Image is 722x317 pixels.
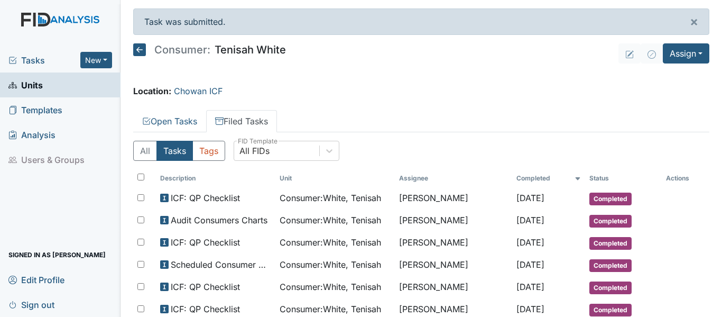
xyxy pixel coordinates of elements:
a: Tasks [8,54,80,67]
th: Toggle SortBy [275,169,395,187]
span: Scheduled Consumer Chart Review [171,258,271,271]
td: [PERSON_NAME] [395,276,512,298]
span: ICF: QP Checklist [171,280,240,293]
button: × [679,9,709,34]
span: Completed [589,237,632,250]
span: Analysis [8,126,55,143]
th: Toggle SortBy [156,169,275,187]
button: New [80,52,112,68]
span: Templates [8,102,62,118]
button: Tasks [156,141,193,161]
span: Completed [589,282,632,294]
strong: Location: [133,86,171,96]
button: Tags [192,141,225,161]
div: Task was submitted. [133,8,709,35]
span: ICF: QP Checklist [171,236,240,249]
span: [DATE] [516,237,544,248]
th: Toggle SortBy [512,169,586,187]
span: [DATE] [516,304,544,314]
input: Toggle All Rows Selected [137,174,144,180]
span: Completed [589,259,632,272]
button: Assign [663,43,709,64]
td: [PERSON_NAME] [395,254,512,276]
span: Audit Consumers Charts [171,214,267,227]
span: Sign out [8,296,54,313]
span: [DATE] [516,215,544,225]
span: Consumer : White, Tenisah [280,192,381,204]
span: × [690,14,698,29]
div: All FIDs [239,144,270,157]
span: Consumer : White, Tenisah [280,236,381,249]
span: [DATE] [516,259,544,270]
span: Completed [589,193,632,205]
span: Consumer : White, Tenisah [280,214,381,227]
span: ICF: QP Checklist [171,303,240,315]
th: Assignee [395,169,512,187]
td: [PERSON_NAME] [395,187,512,210]
td: [PERSON_NAME] [395,232,512,254]
span: Edit Profile [8,271,64,288]
div: Type filter [133,141,225,161]
span: Consumer : White, Tenisah [280,258,381,271]
a: Open Tasks [133,110,206,132]
span: Consumer: [154,44,210,55]
span: [DATE] [516,193,544,203]
span: Completed [589,215,632,228]
span: Units [8,77,43,93]
th: Toggle SortBy [585,169,662,187]
a: Chowan ICF [174,86,223,96]
th: Actions [662,169,709,187]
button: All [133,141,157,161]
a: Filed Tasks [206,110,277,132]
span: Consumer : White, Tenisah [280,303,381,315]
h5: Tenisah White [133,43,286,56]
span: Signed in as [PERSON_NAME] [8,247,106,263]
span: Completed [589,304,632,316]
span: [DATE] [516,282,544,292]
span: ICF: QP Checklist [171,192,240,204]
td: [PERSON_NAME] [395,210,512,232]
span: Consumer : White, Tenisah [280,280,381,293]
